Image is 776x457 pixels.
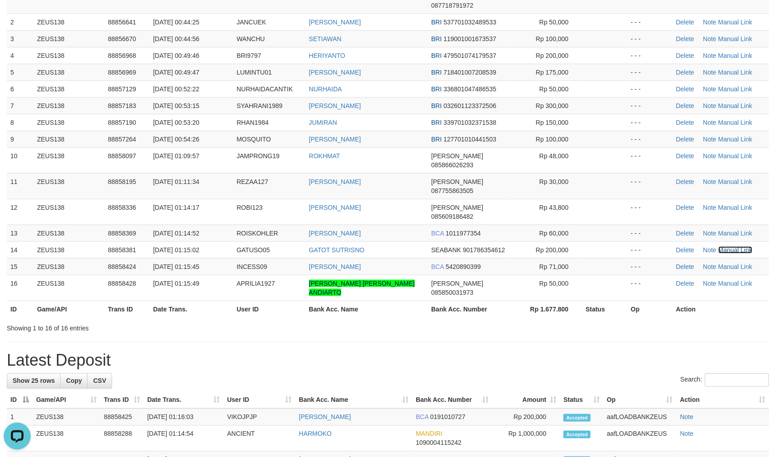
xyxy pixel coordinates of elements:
[703,263,717,270] a: Note
[13,377,55,385] span: Show 25 rows
[536,119,569,126] span: Rp 150,000
[7,80,33,97] td: 6
[677,392,769,409] th: Action: activate to sort column ascending
[430,414,466,421] span: Copy 0191010727 to clipboard
[60,373,88,389] a: Copy
[719,280,753,287] a: Manual Link
[153,204,199,211] span: [DATE] 01:14:17
[703,52,717,59] a: Note
[224,426,296,452] td: ANCIENT
[33,301,104,317] th: Game/API
[237,52,261,59] span: BRI9797
[237,204,263,211] span: ROBI123
[536,136,569,143] span: Rp 100,000
[719,136,753,143] a: Manual Link
[431,289,473,296] span: Copy 085850031973 to clipboard
[703,85,717,93] a: Note
[108,69,136,76] span: 88856969
[237,152,280,160] span: JAMPRONG19
[719,52,753,59] a: Manual Link
[444,136,497,143] span: Copy 127701010441503 to clipboard
[719,85,753,93] a: Manual Link
[33,47,104,64] td: ZEUS138
[108,152,136,160] span: 88858097
[492,426,560,452] td: Rp 1,000,000
[150,301,233,317] th: Date Trans.
[431,69,442,76] span: BRI
[33,426,100,452] td: ZEUS138
[627,225,673,241] td: - - -
[33,14,104,30] td: ZEUS138
[676,178,694,185] a: Delete
[416,430,442,438] span: MANDIRI
[536,35,569,42] span: Rp 100,000
[237,85,293,93] span: NURHAIDACANTIK
[309,280,415,296] a: [PERSON_NAME] [PERSON_NAME] ANDIARTO
[100,426,144,452] td: 88858288
[703,230,717,237] a: Note
[153,85,199,93] span: [DATE] 00:52:22
[603,409,677,426] td: aafLOADBANKZEUS
[108,178,136,185] span: 88858195
[703,19,717,26] a: Note
[108,204,136,211] span: 88858336
[7,131,33,147] td: 9
[299,414,351,421] a: [PERSON_NAME]
[108,263,136,270] span: 88858424
[7,173,33,199] td: 11
[7,320,316,333] div: Showing 1 to 16 of 16 entries
[7,392,33,409] th: ID: activate to sort column descending
[431,204,483,211] span: [PERSON_NAME]
[33,114,104,131] td: ZEUS138
[540,263,569,270] span: Rp 71,000
[7,225,33,241] td: 13
[144,392,224,409] th: Date Trans.: activate to sort column ascending
[237,119,269,126] span: RHAN1984
[703,204,717,211] a: Note
[444,85,497,93] span: Copy 336801047486535 to clipboard
[309,263,361,270] a: [PERSON_NAME]
[719,246,753,254] a: Manual Link
[431,187,473,194] span: Copy 087755863505 to clipboard
[676,263,694,270] a: Delete
[108,35,136,42] span: 88856670
[153,35,199,42] span: [DATE] 00:44:56
[536,246,569,254] span: Rp 200,000
[309,178,361,185] a: [PERSON_NAME]
[703,178,717,185] a: Note
[108,52,136,59] span: 88856968
[719,230,753,237] a: Manual Link
[444,35,497,42] span: Copy 119001001673537 to clipboard
[719,102,753,109] a: Manual Link
[446,230,481,237] span: Copy 1011977354 to clipboard
[237,35,265,42] span: WANCHU
[627,199,673,225] td: - - -
[676,246,694,254] a: Delete
[446,263,481,270] span: Copy 5420890399 to clipboard
[431,152,483,160] span: [PERSON_NAME]
[564,414,591,422] span: Accepted
[431,85,442,93] span: BRI
[627,258,673,275] td: - - -
[627,241,673,258] td: - - -
[703,119,717,126] a: Note
[627,47,673,64] td: - - -
[676,52,694,59] a: Delete
[416,439,461,447] span: Copy 1090004115242 to clipboard
[153,152,199,160] span: [DATE] 01:09:57
[719,35,753,42] a: Manual Link
[431,230,444,237] span: BCA
[582,301,627,317] th: Status
[444,52,497,59] span: Copy 479501074179537 to clipboard
[431,213,473,220] span: Copy 085609186482 to clipboard
[719,152,753,160] a: Manual Link
[703,35,717,42] a: Note
[309,230,361,237] a: [PERSON_NAME]
[703,152,717,160] a: Note
[540,152,569,160] span: Rp 48,000
[627,80,673,97] td: - - -
[7,47,33,64] td: 4
[309,85,342,93] a: NURHAIDA
[153,280,199,287] span: [DATE] 01:15:49
[7,241,33,258] td: 14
